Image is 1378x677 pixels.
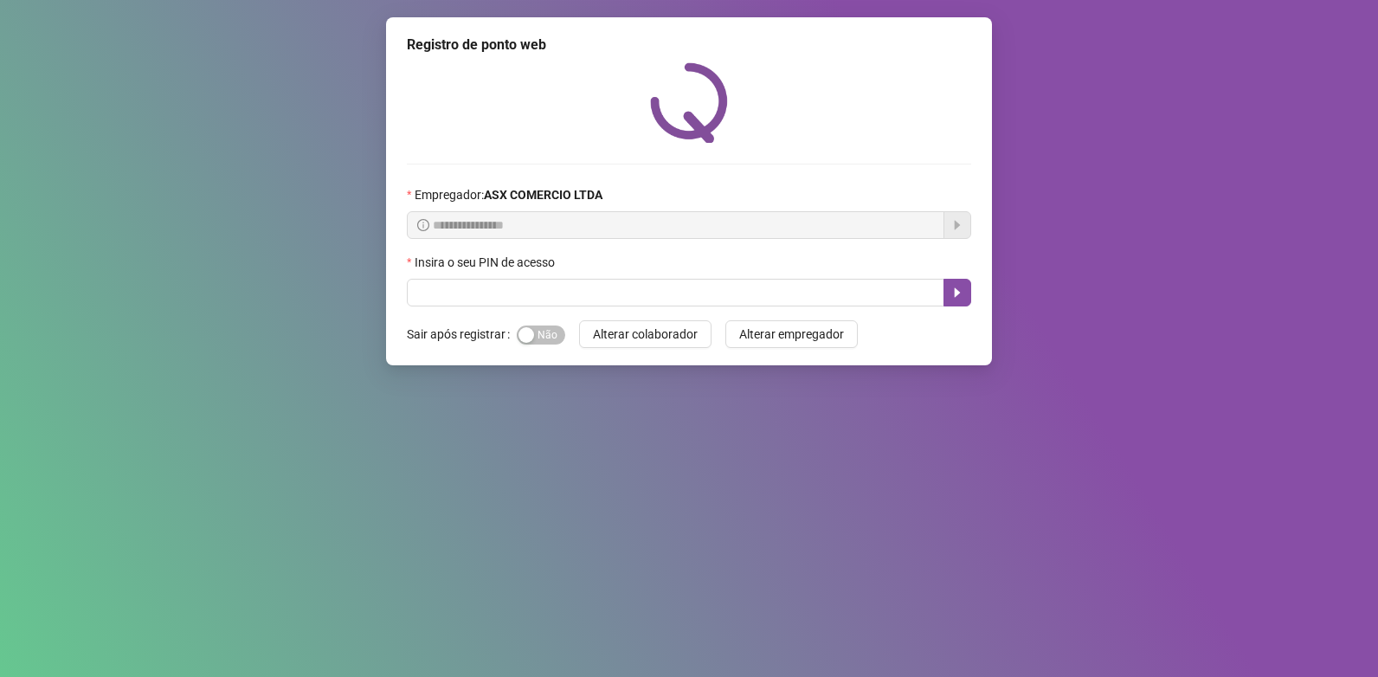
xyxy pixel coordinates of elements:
[407,35,971,55] div: Registro de ponto web
[484,188,602,202] strong: ASX COMERCIO LTDA
[415,185,602,204] span: Empregador :
[950,286,964,300] span: caret-right
[739,325,844,344] span: Alterar empregador
[417,219,429,231] span: info-circle
[650,62,728,143] img: QRPoint
[593,325,698,344] span: Alterar colaborador
[407,253,566,272] label: Insira o seu PIN de acesso
[579,320,712,348] button: Alterar colaborador
[407,320,517,348] label: Sair após registrar
[725,320,858,348] button: Alterar empregador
